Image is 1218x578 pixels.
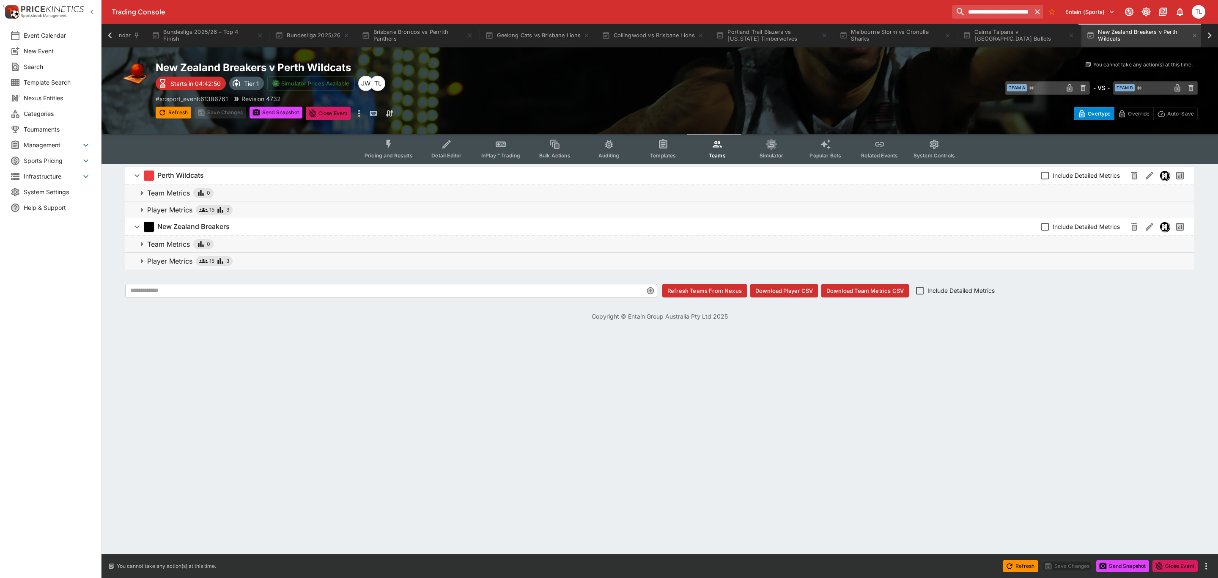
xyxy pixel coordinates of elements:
[3,3,19,20] img: PriceKinetics Logo
[24,78,91,87] span: Template Search
[662,284,747,297] button: Refresh Teams From Nexus
[207,240,210,248] span: 0
[1045,5,1059,19] button: No Bookmarks
[1160,171,1169,180] img: nexus.svg
[1160,222,1170,232] div: Nexus
[147,24,269,47] button: Bundesliga 2025/26 – Top 4 Finish
[1172,219,1188,234] button: Past Performances
[1115,84,1135,91] span: Team B
[370,76,385,91] div: Trent Lewis
[24,172,81,181] span: Infrastructure
[1189,3,1208,21] button: Trent Lewis
[101,312,1218,321] p: Copyright © Entain Group Australia Pty Ltd 2025
[539,152,571,159] span: Bulk Actions
[1172,168,1188,183] button: Past Performances
[207,189,210,197] span: 0
[24,125,91,134] span: Tournaments
[1160,222,1169,231] img: nexus.svg
[270,24,355,47] button: Bundesliga 2025/26
[24,156,81,165] span: Sports Pricing
[1007,84,1027,91] span: Team A
[1053,222,1120,231] span: Include Detailed Metrics
[480,24,595,47] button: Geelong Cats vs Brisbane Lions
[750,284,818,297] button: Download Player CSV
[1160,171,1170,181] div: Nexus
[1088,109,1111,118] p: Overtype
[357,24,478,47] button: Brisbane Broncos vs Penrith Panthers
[431,152,461,159] span: Detail Editor
[157,222,230,231] h6: New Zealand Breakers
[709,152,726,159] span: Teams
[1093,83,1110,92] h6: - VS -
[354,107,364,120] button: more
[156,107,191,118] button: Refresh
[1060,5,1120,19] button: Select Tenant
[125,236,1194,253] button: Team Metrics0
[1167,109,1194,118] p: Auto-Save
[1155,4,1171,19] button: Documentation
[365,152,413,159] span: Pricing and Results
[952,5,1031,19] input: search
[821,284,909,297] button: Download Team Metrics CSV
[21,6,84,12] img: PriceKinetics
[1081,24,1203,47] button: New Zealand Breakers v Perth Wildcats
[209,257,214,265] span: 15
[1201,561,1211,571] button: more
[125,184,1194,201] button: Team Metrics0
[24,47,91,55] span: New Event
[809,152,841,159] span: Popular Bets
[244,79,259,88] p: Tier 1
[157,171,204,180] h6: Perth Wildcats
[1122,4,1137,19] button: Connected to PK
[170,79,221,88] p: Starts in 04:42:50
[112,8,949,17] div: Trading Console
[927,286,995,295] span: Include Detailed Metrics
[1152,560,1198,572] button: Close Event
[24,94,91,102] span: Nexus Entities
[24,140,81,149] span: Management
[125,201,1194,218] button: Player Metrics153
[834,24,956,47] button: Melbourne Storm vs Cronulla Sharks
[226,206,229,214] span: 3
[24,31,91,40] span: Event Calendar
[117,562,216,570] p: You cannot take any action(s) at this time.
[1157,219,1172,234] button: Nexus
[147,239,190,249] p: Team Metrics
[147,188,190,198] p: Team Metrics
[241,94,281,103] p: Revision 4732
[1074,107,1198,120] div: Start From
[358,76,373,91] div: Justin Walsh
[24,62,91,71] span: Search
[1114,107,1153,120] button: Override
[861,152,898,159] span: Related Events
[598,152,619,159] span: Auditing
[1153,107,1198,120] button: Auto-Save
[250,107,302,118] button: Send Snapshot
[1093,61,1193,69] p: You cannot take any action(s) at this time.
[1074,107,1114,120] button: Overtype
[1128,109,1149,118] p: Override
[1172,4,1188,19] button: Notifications
[650,152,676,159] span: Templates
[1003,560,1038,572] button: Refresh
[1192,5,1205,19] div: Trent Lewis
[125,167,1194,184] button: Perth WildcatsInclude Detailed MetricsNexusPast Performances
[21,14,67,18] img: Sportsbook Management
[711,24,833,47] button: Portland Trail Blazers vs [US_STATE] Timberwolves
[24,203,91,212] span: Help & Support
[913,152,955,159] span: System Controls
[156,61,677,74] h2: Copy To Clipboard
[1138,4,1154,19] button: Toggle light/dark mode
[24,187,91,196] span: System Settings
[125,218,1194,235] button: New Zealand BreakersInclude Detailed MetricsNexusPast Performances
[147,256,192,266] p: Player Metrics
[358,134,962,164] div: Event type filters
[1096,560,1149,572] button: Send Snapshot
[1157,168,1172,183] button: Nexus
[267,76,355,91] button: Simulator Prices Available
[156,94,228,103] p: Copy To Clipboard
[125,253,1194,270] button: Player Metrics153
[481,152,520,159] span: InPlay™ Trading
[226,257,229,265] span: 3
[958,24,1080,47] button: Cairns Taipans v [GEOGRAPHIC_DATA] Bullets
